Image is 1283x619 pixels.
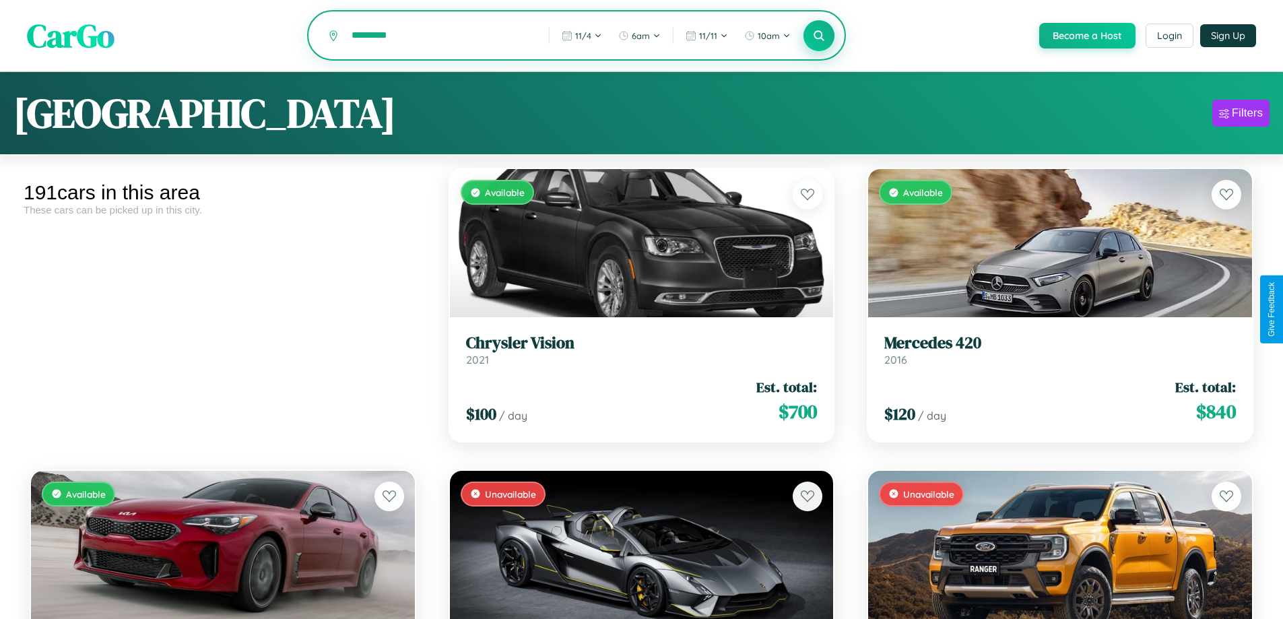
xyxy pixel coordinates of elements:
[903,488,954,500] span: Unavailable
[779,398,817,425] span: $ 700
[1175,377,1236,397] span: Est. total:
[632,30,650,41] span: 6am
[466,403,496,425] span: $ 100
[66,488,106,500] span: Available
[24,204,422,216] div: These cars can be picked up in this city.
[884,353,907,366] span: 2016
[679,25,735,46] button: 11/11
[466,353,489,366] span: 2021
[903,187,943,198] span: Available
[27,13,114,58] span: CarGo
[1232,106,1263,120] div: Filters
[555,25,609,46] button: 11/4
[1267,282,1276,337] div: Give Feedback
[737,25,797,46] button: 10am
[575,30,591,41] span: 11 / 4
[884,403,915,425] span: $ 120
[499,409,527,422] span: / day
[612,25,667,46] button: 6am
[466,333,818,353] h3: Chrysler Vision
[699,30,717,41] span: 11 / 11
[758,30,780,41] span: 10am
[24,181,422,204] div: 191 cars in this area
[485,488,536,500] span: Unavailable
[1146,24,1193,48] button: Login
[1039,23,1136,48] button: Become a Host
[485,187,525,198] span: Available
[1212,100,1270,127] button: Filters
[884,333,1236,353] h3: Mercedes 420
[1196,398,1236,425] span: $ 840
[13,86,396,141] h1: [GEOGRAPHIC_DATA]
[466,333,818,366] a: Chrysler Vision2021
[918,409,946,422] span: / day
[884,333,1236,366] a: Mercedes 4202016
[1200,24,1256,47] button: Sign Up
[756,377,817,397] span: Est. total:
